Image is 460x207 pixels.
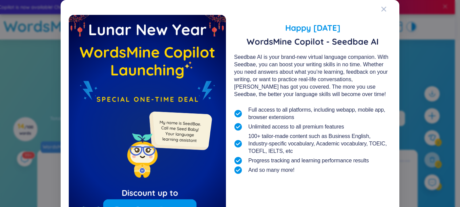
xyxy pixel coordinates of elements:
[248,123,344,131] span: Unlimited access to all premium features
[248,106,391,121] span: Full access to all platforms, including webapp, mobile app, browser extensions
[248,166,294,174] span: And so many more!
[234,22,391,34] span: Happy [DATE]
[234,53,391,98] div: Seedbae AI is your brand-new virtual language companion. With Seedbae, you can boost your writing...
[234,37,391,47] span: WordsMine Copilot - Seedbae AI
[146,98,213,165] img: minionSeedbaeMessage.35ffe99e.png
[248,133,391,155] span: 100+ tailor-made content such as Business English, Industry-specific vocabulary, Academic vocabul...
[248,157,369,164] span: Progress tracking and learning performance results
